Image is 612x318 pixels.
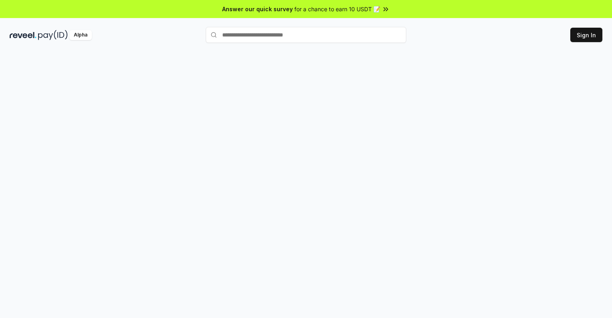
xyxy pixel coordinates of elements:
[294,5,380,13] span: for a chance to earn 10 USDT 📝
[38,30,68,40] img: pay_id
[10,30,36,40] img: reveel_dark
[570,28,602,42] button: Sign In
[69,30,92,40] div: Alpha
[222,5,293,13] span: Answer our quick survey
